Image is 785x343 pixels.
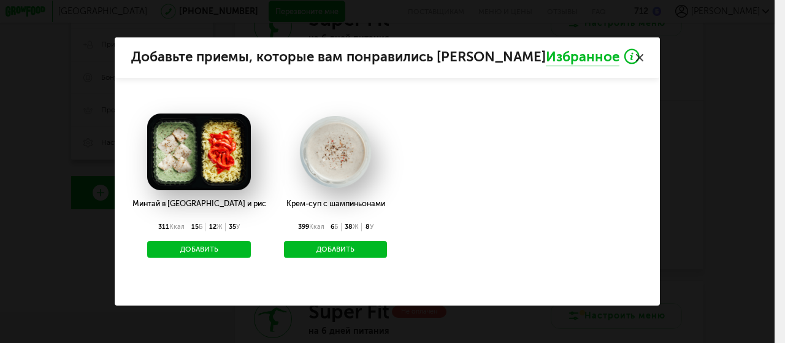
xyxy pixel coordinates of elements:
div: 12 [205,223,226,231]
span: Ж [353,223,359,231]
span: Ккал [309,223,324,231]
span: Б [334,223,338,231]
h2: Добавьте приемы, которые вам понравились [PERSON_NAME] [131,48,644,66]
span: У [370,223,373,231]
div: 8 [362,223,377,231]
div: Минтай в [GEOGRAPHIC_DATA] и рис [132,190,266,217]
img: Минтай в соусе и рис [147,114,251,190]
div: 38 [342,223,362,231]
span: Б [199,223,202,231]
button: Добавить [284,241,388,258]
span: У [236,223,240,231]
img: Крем-суп с шампиньонами [284,114,388,190]
div: 15 [188,223,206,231]
span: Избранное [546,48,619,66]
div: Крем-суп с шампиньонами [284,190,388,217]
span: Ккал [169,223,185,231]
div: 399 [294,223,327,231]
div: 35 [226,223,243,231]
span: Ж [216,223,223,231]
button: Добавить [147,241,251,258]
div: 311 [155,223,188,231]
div: 6 [327,223,342,231]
